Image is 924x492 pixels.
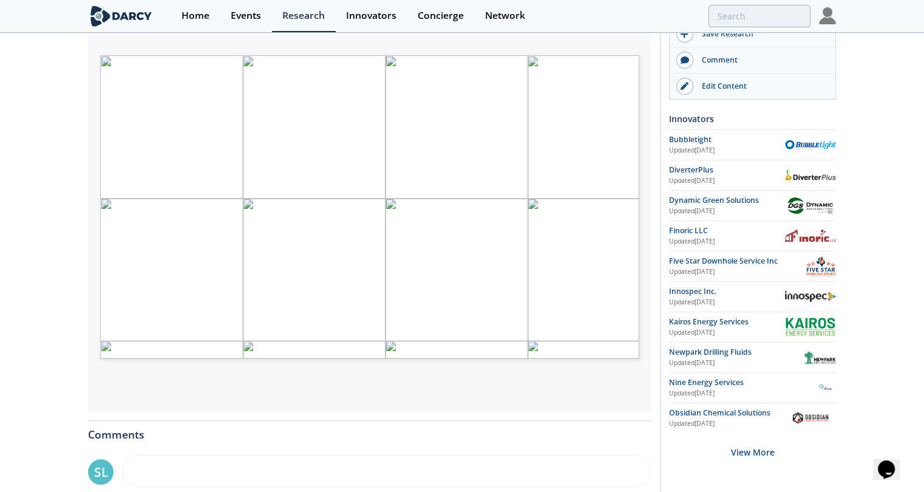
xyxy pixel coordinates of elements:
[88,5,154,27] img: logo-wide.svg
[669,408,785,419] div: Obsidian Chemical Solutions
[669,108,836,129] div: Innovators
[669,377,815,388] div: Nine Energy Services
[485,11,525,21] div: Network
[88,459,114,485] div: SL
[669,256,806,267] div: Five Star Downhole Service Inc
[815,377,836,398] img: Nine Energy Services
[785,230,836,242] img: Finoric LLC
[669,145,785,155] div: Updated [DATE]
[669,297,785,307] div: Updated [DATE]
[785,196,836,215] img: Dynamic Green Solutions
[669,347,836,368] a: Newpark Drilling Fluids Updated[DATE] Newpark Drilling Fluids
[669,419,785,428] div: Updated [DATE]
[669,316,785,327] div: Kairos Energy Services
[669,267,806,276] div: Updated [DATE]
[669,377,836,398] a: Nine Energy Services Updated[DATE] Nine Energy Services
[669,347,804,358] div: Newpark Drilling Fluids
[669,165,785,176] div: DiverterPlus
[669,433,836,471] div: View More
[669,408,836,429] a: Obsidian Chemical Solutions Updated[DATE] Obsidian Chemical Solutions
[669,358,804,367] div: Updated [DATE]
[693,80,829,91] div: Edit Content
[785,318,836,336] img: Kairos Energy Services
[669,165,836,186] a: DiverterPlus Updated[DATE] DiverterPlus
[231,11,261,21] div: Events
[669,206,785,216] div: Updated [DATE]
[88,421,651,440] div: Comments
[669,134,836,155] a: Bubbletight Updated[DATE] Bubbletight
[785,410,836,426] img: Obsidian Chemical Solutions
[669,388,815,398] div: Updated [DATE]
[669,316,836,338] a: Kairos Energy Services Updated[DATE] Kairos Energy Services
[418,11,464,21] div: Concierge
[669,286,785,297] div: Innospec Inc.
[669,256,836,277] a: Five Star Downhole Service Inc Updated[DATE] Five Star Downhole Service Inc
[693,28,829,39] div: Save Research
[669,225,836,247] a: Finoric LLC Updated[DATE] Finoric LLC
[669,236,785,246] div: Updated [DATE]
[819,7,836,24] img: Profile
[669,134,785,145] div: Bubbletight
[873,443,912,480] iframe: chat widget
[785,169,836,180] img: DiverterPlus
[669,195,836,216] a: Dynamic Green Solutions Updated[DATE] Dynamic Green Solutions
[804,347,836,368] img: Newpark Drilling Fluids
[693,54,829,65] div: Comment
[346,11,396,21] div: Innovators
[669,286,836,307] a: Innospec Inc. Updated[DATE] Innospec Inc.
[669,176,785,185] div: Updated [DATE]
[670,73,835,99] a: Edit Content
[282,11,325,21] div: Research
[669,225,785,236] div: Finoric LLC
[806,256,836,277] img: Five Star Downhole Service Inc
[669,327,785,337] div: Updated [DATE]
[669,195,785,206] div: Dynamic Green Solutions
[785,140,836,149] img: Bubbletight
[708,5,810,27] input: Advanced Search
[182,11,209,21] div: Home
[785,291,836,302] img: Innospec Inc.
